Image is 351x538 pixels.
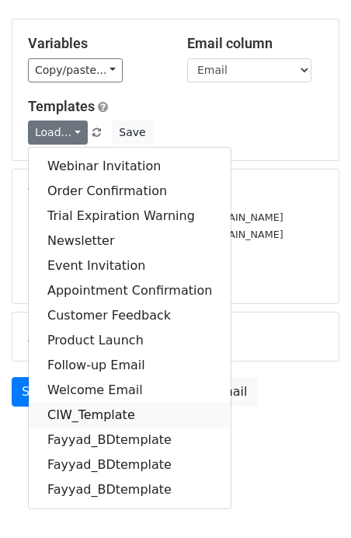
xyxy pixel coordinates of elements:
a: Fayyad_BDtemplate [29,428,231,452]
a: Send [12,377,63,407]
a: Fayyad_BDtemplate [29,452,231,477]
a: CIW_Template [29,403,231,428]
a: Product Launch [29,328,231,353]
iframe: Chat Widget [273,463,351,538]
a: Event Invitation [29,253,231,278]
a: Welcome Email [29,378,231,403]
a: Follow-up Email [29,353,231,378]
a: Copy/paste... [28,58,123,82]
a: Load... [28,121,88,145]
small: [PERSON_NAME][EMAIL_ADDRESS][DOMAIN_NAME] [28,229,283,240]
h5: Email column [187,35,323,52]
a: Appointment Confirmation [29,278,231,303]
a: Trial Expiration Warning [29,204,231,229]
a: Newsletter [29,229,231,253]
a: Templates [28,98,95,114]
a: Customer Feedback [29,303,231,328]
small: [PERSON_NAME][EMAIL_ADDRESS][DOMAIN_NAME] [28,211,283,223]
h5: Variables [28,35,164,52]
a: Order Confirmation [29,179,231,204]
a: Fayyad_BDtemplate [29,477,231,502]
button: Save [112,121,152,145]
a: Webinar Invitation [29,154,231,179]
